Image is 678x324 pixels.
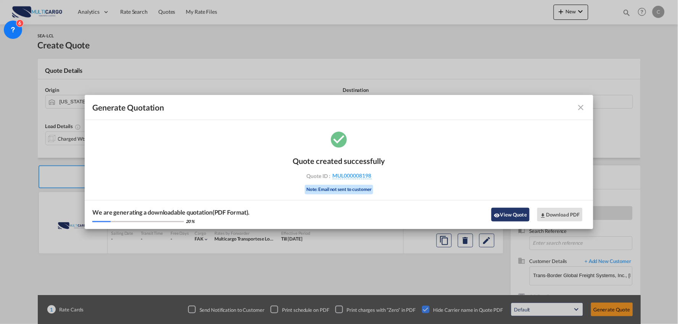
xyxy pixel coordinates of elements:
[305,185,373,194] div: Note: Email not sent to customer
[491,208,530,221] button: icon-eyeView Quote
[85,95,593,229] md-dialog: Generate Quotation Quote ...
[537,208,583,221] button: Download PDF
[293,156,385,165] div: Quote created successfully
[333,172,372,179] span: MUL000008198
[295,172,383,179] div: Quote ID :
[330,130,349,149] md-icon: icon-checkbox-marked-circle
[186,218,195,224] div: 20 %
[92,208,250,217] div: We are generating a downloadable quotation(PDF Format).
[92,103,164,112] span: Generate Quotation
[577,103,586,112] md-icon: icon-close fg-AAA8AD cursor m-0
[494,212,500,218] md-icon: icon-eye
[540,212,546,218] md-icon: icon-download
